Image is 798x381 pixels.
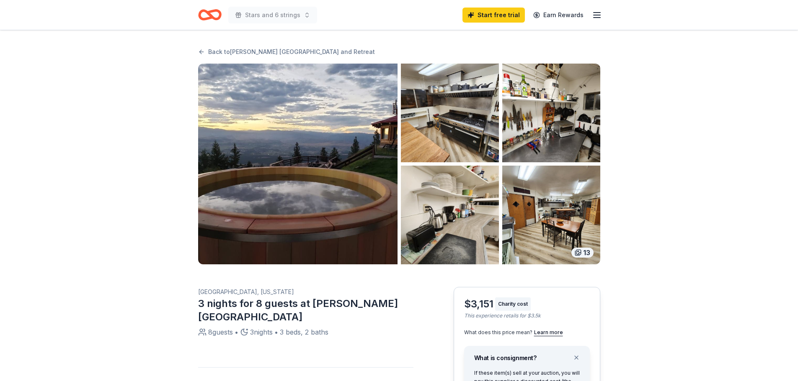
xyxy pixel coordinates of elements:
div: $3,151 [464,297,493,311]
div: Charity cost [495,297,531,311]
div: What does this price mean? [464,329,590,336]
img: Listing photo [401,166,499,264]
img: Listing photo [502,166,600,264]
a: Start free trial [462,8,525,23]
div: This experience retails for $3.5k [464,312,590,319]
img: Listing photo [502,64,600,162]
button: Stars and 6 strings [228,7,317,23]
a: Earn Rewards [528,8,589,23]
span: Stars and 6 strings [245,10,300,20]
div: 3 beds, 2 baths [280,327,328,337]
img: Listing photo [198,64,398,264]
div: 3 nights [250,327,273,337]
div: • [235,327,238,337]
div: • [274,327,278,337]
div: 3 nights for 8 guests at [PERSON_NAME][GEOGRAPHIC_DATA] [198,297,413,324]
div: 8 guests [208,327,233,337]
div: [GEOGRAPHIC_DATA], [US_STATE] [198,287,413,297]
a: Back to[PERSON_NAME] [GEOGRAPHIC_DATA] and Retreat [198,47,375,57]
button: Learn more [534,329,563,336]
img: Listing photo [401,64,499,162]
div: 13 [571,248,594,258]
span: What is consignment? [474,354,537,361]
button: Listing photoListing photoListing photoListing photoListing photo13 [198,64,600,264]
a: Home [198,5,222,25]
